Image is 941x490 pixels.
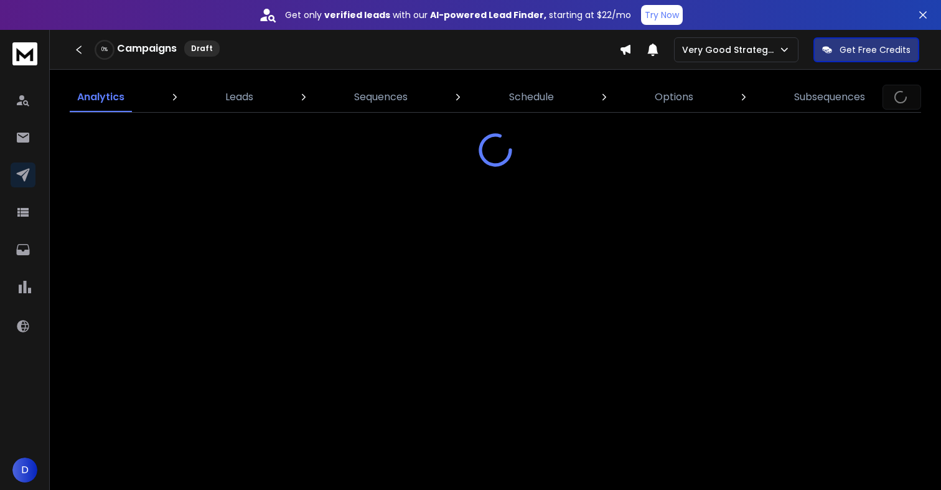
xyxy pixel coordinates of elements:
p: Subsequences [794,90,865,105]
button: Try Now [641,5,683,25]
a: Leads [218,82,261,112]
p: Schedule [509,90,554,105]
a: Schedule [502,82,561,112]
p: Try Now [645,9,679,21]
div: Draft [184,40,220,57]
p: Analytics [77,90,124,105]
button: Get Free Credits [813,37,919,62]
button: D [12,458,37,483]
a: Sequences [347,82,415,112]
p: 0 % [101,46,108,54]
a: Analytics [70,82,132,112]
p: Very Good Strategies [682,44,779,56]
h1: Campaigns [117,41,177,56]
img: logo [12,42,37,65]
a: Options [647,82,701,112]
strong: AI-powered Lead Finder, [430,9,546,21]
p: Options [655,90,693,105]
p: Sequences [354,90,408,105]
p: Leads [225,90,253,105]
strong: verified leads [324,9,390,21]
a: Subsequences [787,82,873,112]
p: Get only with our starting at $22/mo [285,9,631,21]
p: Get Free Credits [840,44,911,56]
